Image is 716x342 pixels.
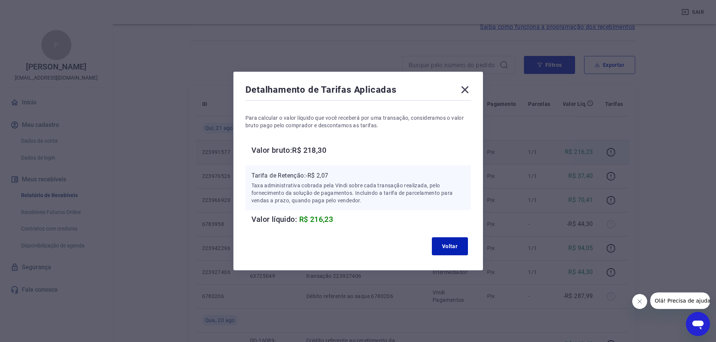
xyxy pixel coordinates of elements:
iframe: Fechar mensagem [632,294,647,309]
button: Voltar [432,237,468,255]
span: Olá! Precisa de ajuda? [5,5,63,11]
iframe: Botão para abrir a janela de mensagens [686,312,710,336]
iframe: Mensagem da empresa [650,292,710,309]
h6: Valor bruto: R$ 218,30 [251,144,471,156]
div: Detalhamento de Tarifas Aplicadas [245,84,471,99]
p: Para calcular o valor líquido que você receberá por uma transação, consideramos o valor bruto pag... [245,114,471,129]
h6: Valor líquido: [251,213,471,225]
p: Taxa administrativa cobrada pela Vindi sobre cada transação realizada, pelo fornecimento da soluç... [251,182,465,204]
p: Tarifa de Retenção: -R$ 2,07 [251,171,465,180]
span: R$ 216,23 [299,215,333,224]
